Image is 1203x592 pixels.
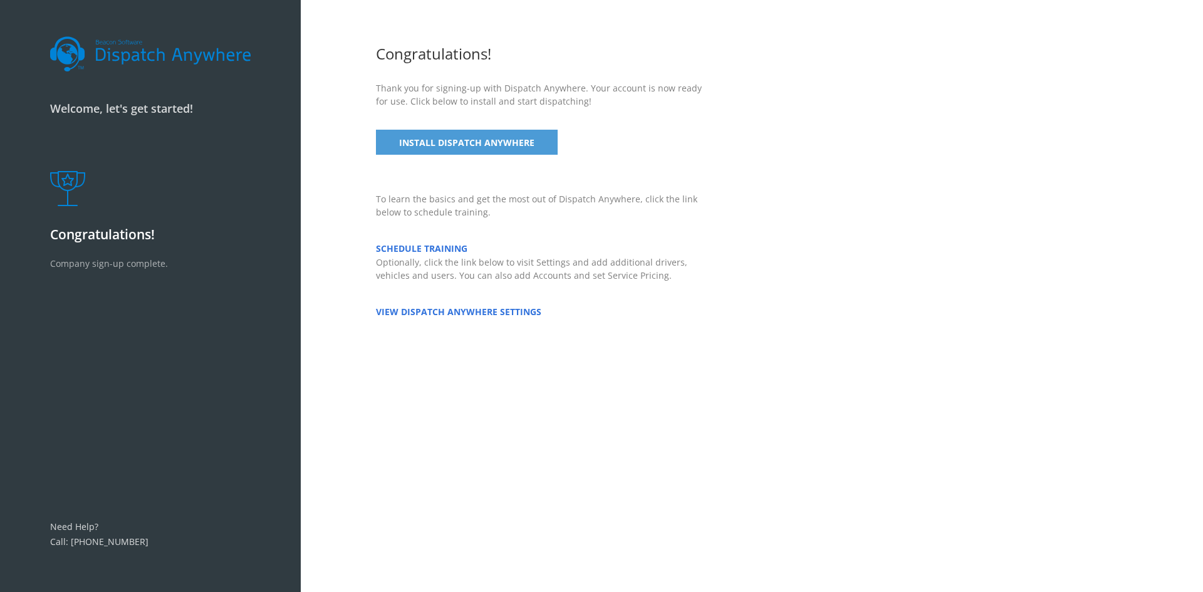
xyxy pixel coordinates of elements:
a: SCHEDULE TRAINING [376,242,467,254]
a: INSTALL DISPATCH ANYWHERE [376,130,558,155]
a: Call: [PHONE_NUMBER] [50,536,148,548]
p: Thank you for signing-up with Dispatch Anywhere. Your account is now ready for use. Click below t... [376,81,702,108]
p: Congratulations! [50,225,251,245]
a: Need Help? [50,521,98,532]
p: Optionally, click the link below to visit Settings and add additional drivers, vehicles and users... [376,256,702,282]
div: Congratulations! [376,43,702,65]
img: dalogo.svg [50,36,251,72]
img: trophy.png [50,171,85,206]
a: VIEW DISPATCH ANYWHERE SETTINGS [376,306,541,318]
p: Company sign-up complete. [50,257,251,307]
p: Welcome, let's get started! [50,100,251,117]
p: To learn the basics and get the most out of Dispatch Anywhere, click the link below to schedule t... [376,192,702,219]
